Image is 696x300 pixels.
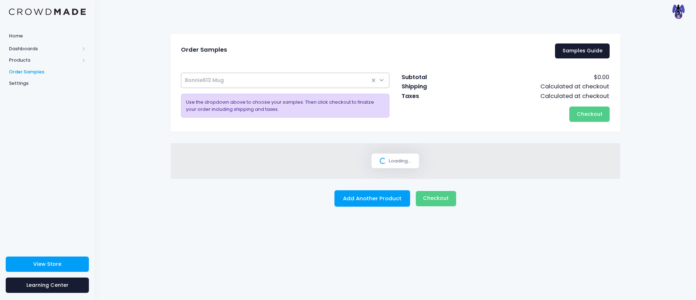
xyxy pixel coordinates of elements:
[9,80,86,87] span: Settings
[26,281,69,289] span: Learning Center
[334,190,410,207] button: Add Another Product
[9,68,86,76] span: Order Samples
[555,43,610,59] a: Samples Guide
[6,278,89,293] a: Learning Center
[9,45,80,52] span: Dashboards
[185,77,224,84] span: Bonnie613 Mug
[9,32,86,40] span: Home
[671,5,685,19] img: User
[372,154,419,169] div: Loading...
[9,57,80,64] span: Products
[181,94,390,118] div: Use the dropdown above to choose your samples. Then click checkout to finalize your order includi...
[401,82,458,91] td: Shipping
[9,9,86,15] img: Logo
[416,191,456,206] button: Checkout
[181,46,227,53] span: Order Samples
[458,82,610,91] td: Calculated at checkout
[458,73,610,82] td: $0.00
[577,110,602,118] span: Checkout
[6,257,89,272] a: View Store
[181,73,390,88] span: Bonnie613 Mug
[569,107,610,122] button: Checkout
[423,195,449,202] span: Checkout
[33,260,61,268] span: View Store
[458,92,610,101] td: Calculated at checkout
[401,92,458,101] td: Taxes
[401,73,458,82] td: Subtotal
[371,79,375,82] button: Remove all items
